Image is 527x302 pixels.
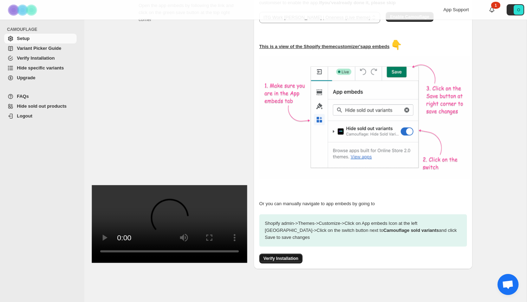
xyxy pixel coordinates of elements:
[259,200,467,207] p: Or you can manually navigate to app embeds by going to
[259,256,302,261] a: Verify Installation
[263,256,298,261] span: Verify Installation
[491,2,500,9] div: 1
[4,53,77,63] a: Verify Installation
[259,214,467,247] p: Shopify admin -> Themes -> Customize -> Click on App embeds Icon at the left [GEOGRAPHIC_DATA] ->...
[443,7,469,12] span: App Support
[17,65,64,71] span: Hide specific variants
[17,75,35,80] span: Upgrade
[488,6,495,13] a: 1
[4,101,77,111] a: Hide sold out products
[17,113,32,119] span: Logout
[17,103,67,109] span: Hide sold out products
[4,34,77,43] a: Setup
[391,40,402,50] span: 👇
[4,92,77,101] a: FAQs
[4,63,77,73] a: Hide specific variants
[517,8,520,12] text: O
[4,73,77,83] a: Upgrade
[259,44,390,49] u: This is a view of the Shopify theme customizer's app embeds
[514,5,523,15] span: Avatar with initials O
[4,111,77,121] a: Logout
[383,228,439,233] strong: Camouflage sold variants
[7,27,79,32] span: CAMOUFLAGE
[507,4,524,15] button: Avatar with initials O
[4,43,77,53] a: Variant Picker Guide
[6,0,41,20] img: Camouflage
[17,36,30,41] span: Setup
[17,46,61,51] span: Variant Picker Guide
[17,94,29,99] span: FAQs
[497,274,519,295] div: Open chat
[259,56,470,179] img: camouflage-enable
[139,2,242,253] div: Open the app embeds by following the link and click on the green save button at the top right corner
[259,254,302,263] button: Verify Installation
[17,55,55,61] span: Verify Installation
[92,185,247,263] video: Enable Camouflage in theme app embeds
